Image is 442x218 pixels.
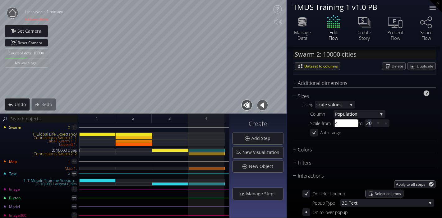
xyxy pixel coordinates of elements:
[242,149,283,155] span: New Visualization
[351,199,426,207] span: ext
[320,129,341,137] div: Auto range
[416,30,437,41] div: Share Flow
[68,158,70,165] div: 1
[1,139,79,143] div: Label Swarm 1: 1
[1,132,79,136] div: 1: Global Life Expectancy
[1,136,79,139] div: Connections Swarm 1: 1
[1,182,79,186] div: 2: 10,000 Largest Cities
[358,119,365,127] div: to
[9,115,78,123] input: Search objects
[9,125,21,130] span: Swarm
[304,63,340,70] span: Dataset to columns
[302,199,340,207] div: Popup Type
[168,114,171,122] span: 3
[396,181,427,188] span: Apply to all steps
[1,152,79,155] div: Connections Swarm 2: 2
[353,30,375,41] div: Create Story
[132,114,134,122] span: 2
[312,190,350,197] div: On select popup
[293,3,422,11] div: TMUS Training 1 v1.0 PB
[392,63,405,70] span: Delete
[293,79,428,87] div: Additional dimensions
[293,159,428,167] div: Filters
[5,98,30,111] div: Undo action
[342,199,351,207] span: 3D T
[249,163,277,169] span: New Object
[316,101,321,109] span: sc
[292,30,313,41] div: Manage Data
[293,92,428,100] div: Sizes
[375,190,403,197] span: Select columns
[321,101,348,109] span: ale values
[302,101,315,109] div: Using
[68,170,70,178] div: 2
[251,135,274,141] span: Add Step
[335,110,378,118] span: Population
[9,159,17,165] span: Map
[18,39,44,46] span: Reset Camera
[205,114,207,122] span: 4
[9,187,20,192] span: Image
[293,146,428,154] div: Colors
[310,119,334,127] div: Scale from
[246,191,279,197] span: Manage Steps
[312,208,350,216] div: On rollover popup
[1,143,79,146] div: Legend 1:
[9,195,21,201] span: Button
[233,120,283,127] h3: Create
[17,28,45,34] span: Set Camera
[96,114,98,122] span: 1
[1,179,79,182] div: 1: T-Mobile Training Session...
[1,167,79,170] div: Map 1:
[14,101,30,108] span: Undo
[293,172,428,180] div: Interactions
[310,110,334,118] div: Column
[68,123,70,131] div: 2
[9,204,20,210] span: Model
[417,63,435,70] span: Duplicate
[1,149,79,152] div: 2: 10000 cities
[9,171,16,177] span: Text
[384,30,406,41] div: Present Flow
